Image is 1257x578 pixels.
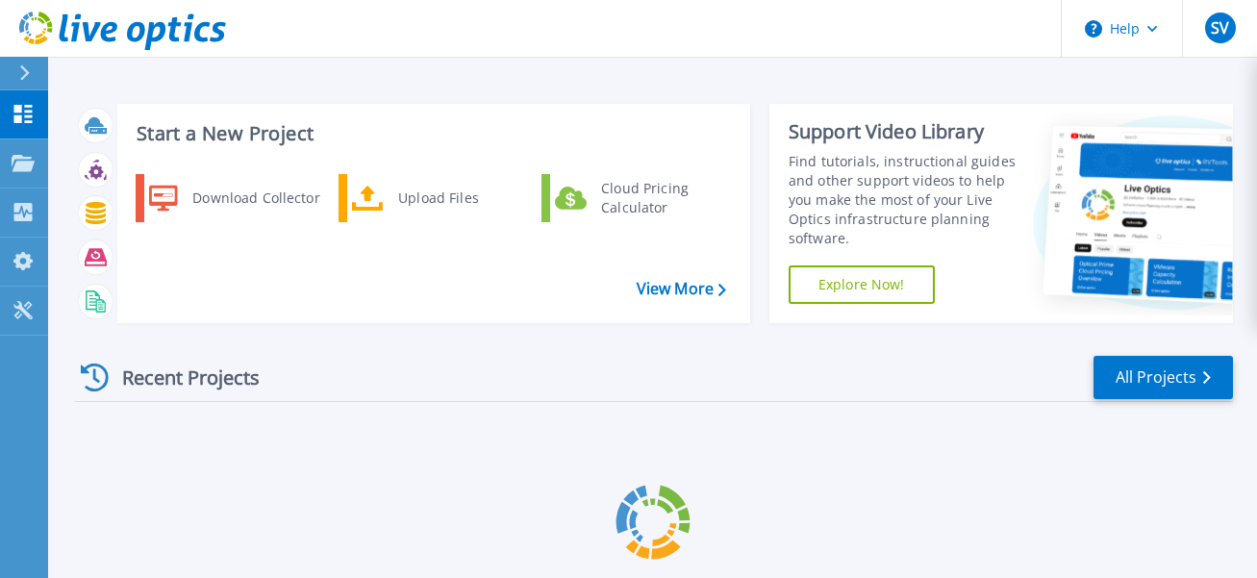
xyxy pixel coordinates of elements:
[637,280,726,298] a: View More
[339,174,536,222] a: Upload Files
[541,174,739,222] a: Cloud Pricing Calculator
[789,152,1018,248] div: Find tutorials, instructional guides and other support videos to help you make the most of your L...
[789,119,1018,144] div: Support Video Library
[789,265,935,304] a: Explore Now!
[591,179,734,217] div: Cloud Pricing Calculator
[389,179,531,217] div: Upload Files
[74,354,286,401] div: Recent Projects
[183,179,328,217] div: Download Collector
[137,123,725,144] h3: Start a New Project
[1211,20,1229,36] span: SV
[1094,356,1233,399] a: All Projects
[136,174,333,222] a: Download Collector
